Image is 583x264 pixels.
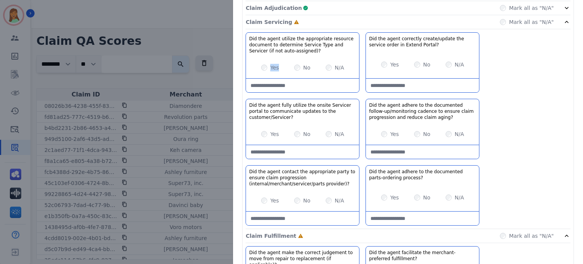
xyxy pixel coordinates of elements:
[303,64,310,71] label: No
[390,130,399,138] label: Yes
[423,130,430,138] label: No
[369,36,476,48] h3: Did the agent correctly create/update the service order in Extend Portal?
[246,232,296,240] p: Claim Fulfillment
[335,130,344,138] label: N/A
[455,194,464,201] label: N/A
[246,18,292,26] p: Claim Servicing
[246,4,302,12] p: Claim Adjudication
[369,102,476,120] h3: Did the agent adhere to the documented follow-up/monitoring cadence to ensure claim progression a...
[270,197,279,204] label: Yes
[270,64,279,71] label: Yes
[390,194,399,201] label: Yes
[270,130,279,138] label: Yes
[303,197,310,204] label: No
[455,61,464,68] label: N/A
[455,130,464,138] label: N/A
[509,232,554,240] label: Mark all as "N/A"
[390,61,399,68] label: Yes
[369,250,476,262] h3: Did the agent facilitate the merchant-preferred fulfillment?
[249,169,356,187] h3: Did the agent contact the appropriate party to ensure claim progression (internal/merchant/servic...
[369,169,476,181] h3: Did the agent adhere to the documented parts-ordering process?
[509,18,554,26] label: Mark all as "N/A"
[509,4,554,12] label: Mark all as "N/A"
[335,197,344,204] label: N/A
[423,194,430,201] label: No
[249,102,356,120] h3: Did the agent fully utilize the onsite Servicer portal to communicate updates to the customer/Ser...
[303,130,310,138] label: No
[335,64,344,71] label: N/A
[249,36,356,54] h3: Did the agent utilize the appropriate resource document to determine Service Type and Servicer (i...
[423,61,430,68] label: No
